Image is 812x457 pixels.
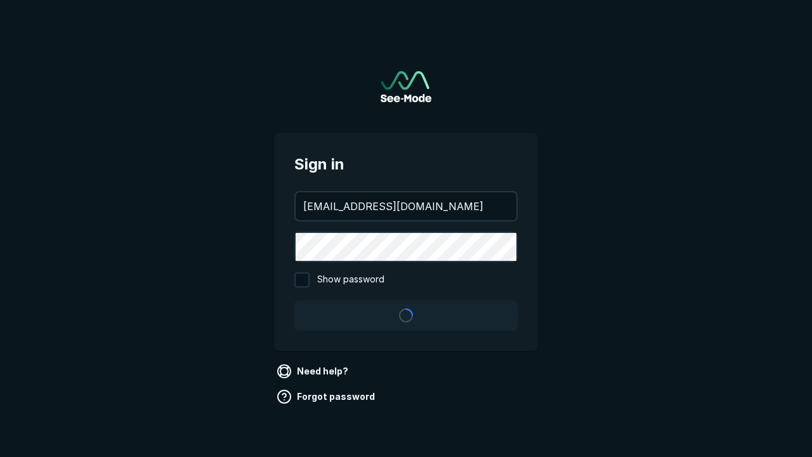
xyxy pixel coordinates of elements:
span: Show password [317,272,384,288]
img: See-Mode Logo [381,71,431,102]
a: Need help? [274,361,353,381]
input: your@email.com [296,192,516,220]
a: Forgot password [274,387,380,407]
span: Sign in [294,153,518,176]
a: Go to sign in [381,71,431,102]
